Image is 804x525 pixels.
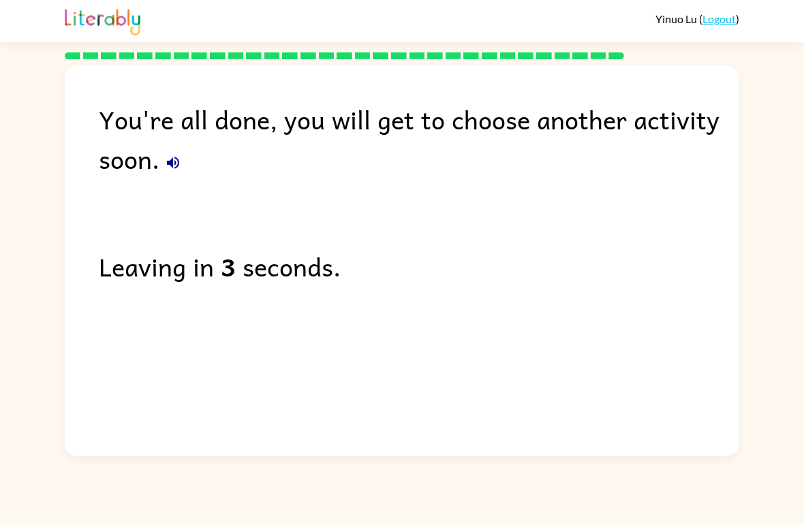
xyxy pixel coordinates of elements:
span: Yinuo Lu [655,12,699,25]
div: ( ) [655,12,739,25]
a: Logout [702,12,736,25]
div: You're all done, you will get to choose another activity soon. [99,99,739,178]
div: Leaving in seconds. [99,246,739,286]
img: Literably [65,5,140,35]
b: 3 [221,246,236,286]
